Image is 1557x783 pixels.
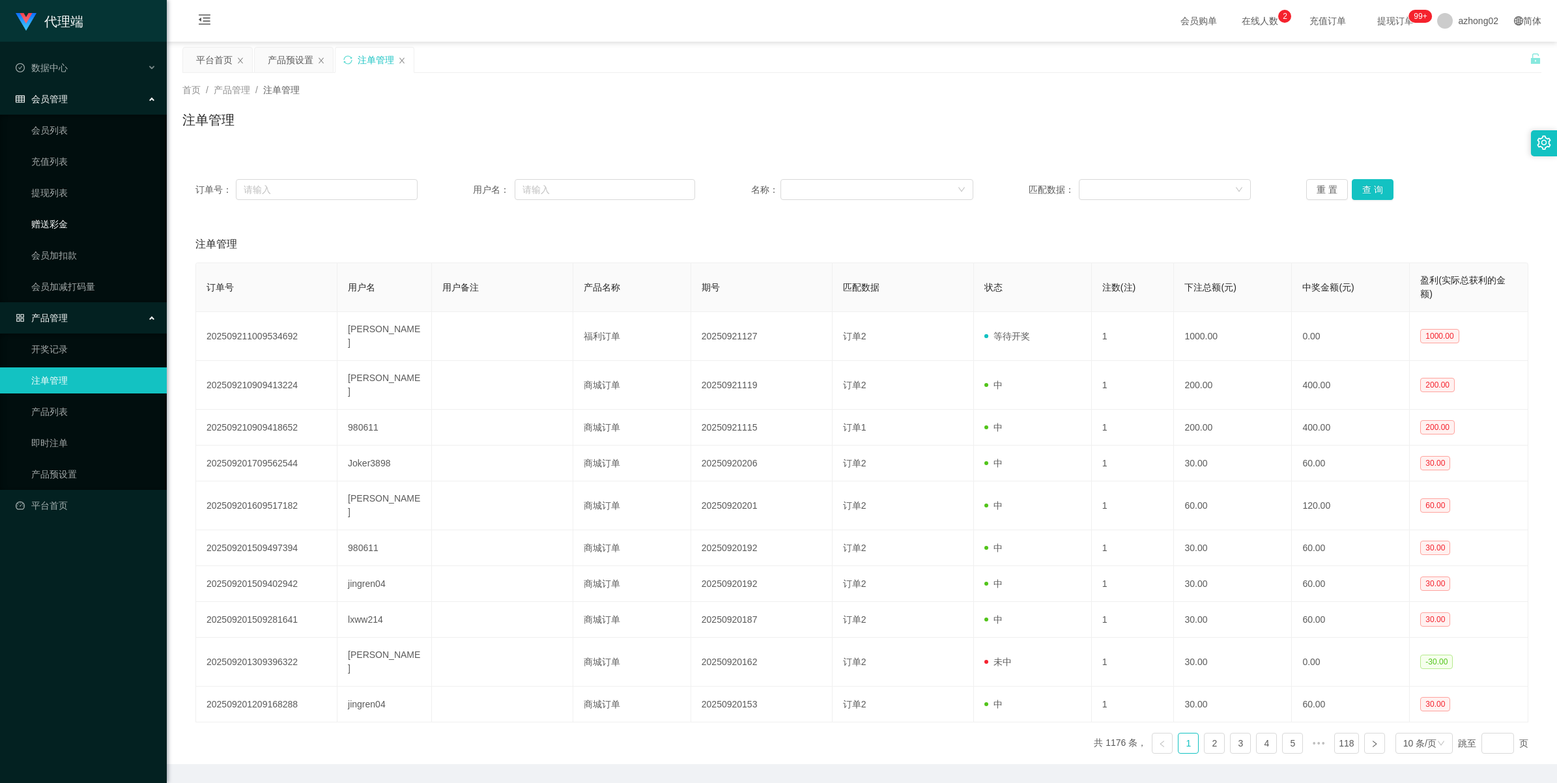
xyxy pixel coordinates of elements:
[573,481,691,530] td: 商城订单
[206,85,208,95] span: /
[337,361,432,410] td: [PERSON_NAME]
[31,461,156,487] a: 产品预设置
[1174,530,1292,566] td: 30.00
[573,530,691,566] td: 商城订单
[1420,697,1450,711] span: 30.00
[1158,740,1166,748] i: 图标: left
[751,183,781,197] span: 名称：
[1092,410,1175,446] td: 1
[1364,733,1385,754] li: 下一页
[255,85,258,95] span: /
[573,687,691,722] td: 商城订单
[984,657,1012,667] span: 未中
[1282,733,1303,754] li: 5
[691,566,833,602] td: 20250920192
[1292,446,1410,481] td: 60.00
[1302,282,1354,292] span: 中奖金额(元)
[1420,329,1459,343] span: 1000.00
[1292,602,1410,638] td: 60.00
[31,242,156,268] a: 会员加扣款
[473,183,515,197] span: 用户名：
[573,602,691,638] td: 商城订单
[1092,566,1175,602] td: 1
[573,312,691,361] td: 福利订单
[196,48,233,72] div: 平台首页
[1092,361,1175,410] td: 1
[195,183,236,197] span: 订单号：
[1205,733,1224,753] a: 2
[31,211,156,237] a: 赠送彩金
[196,481,337,530] td: 202509201609517182
[691,638,833,687] td: 20250920162
[984,578,1003,589] span: 中
[31,149,156,175] a: 充值列表
[358,48,394,72] div: 注单管理
[1174,687,1292,722] td: 30.00
[691,481,833,530] td: 20250920201
[337,530,432,566] td: 980611
[1308,733,1329,754] span: •••
[573,410,691,446] td: 商城订单
[1174,312,1292,361] td: 1000.00
[16,492,156,519] a: 图标: dashboard平台首页
[1235,16,1285,25] span: 在线人数
[16,313,68,323] span: 产品管理
[843,578,866,589] span: 订单2
[1235,186,1243,195] i: 图标: down
[337,446,432,481] td: Joker3898
[984,422,1003,433] span: 中
[1178,733,1199,754] li: 1
[702,282,720,292] span: 期号
[196,638,337,687] td: 202509201309396322
[1092,602,1175,638] td: 1
[337,687,432,722] td: jingren04
[691,602,833,638] td: 20250920187
[843,380,866,390] span: 订单2
[1292,530,1410,566] td: 60.00
[1420,577,1450,591] span: 30.00
[16,94,68,104] span: 会员管理
[1420,456,1450,470] span: 30.00
[1102,282,1136,292] span: 注数(注)
[843,699,866,709] span: 订单2
[1092,446,1175,481] td: 1
[207,282,234,292] span: 订单号
[1174,566,1292,602] td: 30.00
[1092,530,1175,566] td: 1
[1092,481,1175,530] td: 1
[31,336,156,362] a: 开奖记录
[515,179,695,200] input: 请输入
[1230,733,1251,754] li: 3
[573,446,691,481] td: 商城订单
[843,422,866,433] span: 订单1
[984,614,1003,625] span: 中
[1514,16,1523,25] i: 图标: global
[182,1,227,42] i: 图标: menu-fold
[31,180,156,206] a: 提现列表
[843,500,866,511] span: 订单2
[843,331,866,341] span: 订单2
[16,94,25,104] i: 图标: table
[337,481,432,530] td: [PERSON_NAME]
[31,399,156,425] a: 产品列表
[984,458,1003,468] span: 中
[1174,602,1292,638] td: 30.00
[1174,410,1292,446] td: 200.00
[1420,541,1450,555] span: 30.00
[843,458,866,468] span: 订单2
[31,117,156,143] a: 会员列表
[573,566,691,602] td: 商城订单
[984,543,1003,553] span: 中
[1174,446,1292,481] td: 30.00
[16,63,68,73] span: 数据中心
[1306,179,1348,200] button: 重 置
[1257,733,1276,753] a: 4
[16,313,25,322] i: 图标: appstore-o
[236,179,418,200] input: 请输入
[1029,183,1079,197] span: 匹配数据：
[584,282,620,292] span: 产品名称
[691,312,833,361] td: 20250921127
[1174,361,1292,410] td: 200.00
[1092,687,1175,722] td: 1
[1231,733,1250,753] a: 3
